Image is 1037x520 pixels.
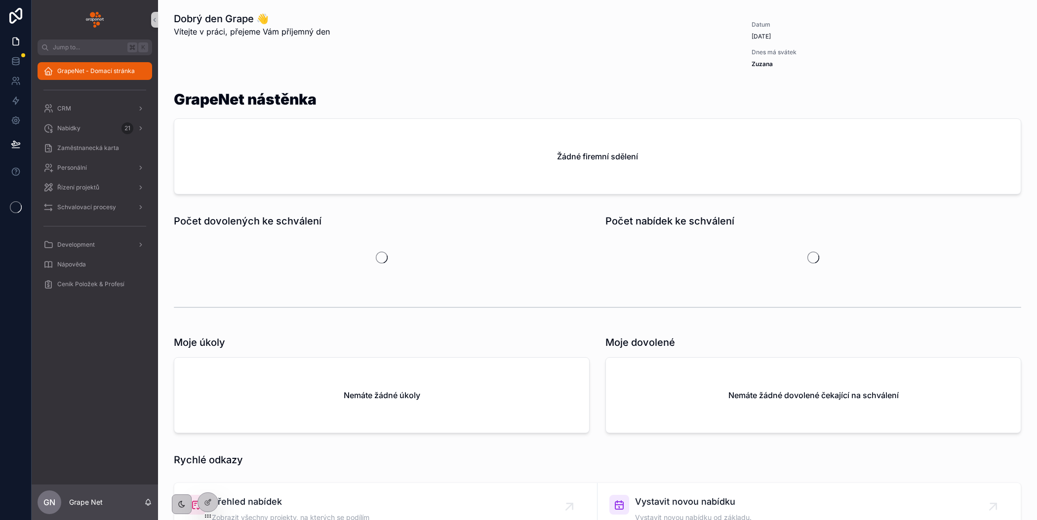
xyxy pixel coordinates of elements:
[38,275,152,293] a: Ceník Položek & Profesí
[38,198,152,216] a: Schvalovací procesy
[752,21,866,29] span: Datum
[57,203,116,211] span: Schvalovací procesy
[43,496,55,508] span: GN
[605,335,675,349] h1: Moje dovolené
[38,119,152,137] a: Nabídky21
[752,60,773,68] strong: Zuzana
[752,33,866,40] span: [DATE]
[174,12,330,26] h1: Dobrý den Grape 👋
[728,389,899,401] h2: Nemáte žádné dovolené čekající na schválení
[38,256,152,273] a: Nápověda
[174,335,225,349] h1: Moje úkoly
[57,67,135,75] span: GrapeNet - Domací stránka
[174,92,317,107] h1: GrapeNet nástěnka
[174,453,243,467] h1: Rychlé odkazy
[38,179,152,196] a: Řízení projektů
[344,389,420,401] h2: Nemáte žádné úkoly
[38,139,152,157] a: Zaměstnanecká karta
[57,260,86,268] span: Nápověda
[57,124,80,132] span: Nabídky
[86,12,104,28] img: App logo
[57,280,124,288] span: Ceník Položek & Profesí
[605,214,734,228] h1: Počet nabídek ke schválení
[752,48,866,56] span: Dnes má svátek
[32,55,158,306] div: scrollable content
[53,43,123,51] span: Jump to...
[57,184,99,191] span: Řízení projektů
[174,26,330,37] span: Vítejte v práci, přejeme Vám příjemný den
[38,39,152,55] button: Jump to...K
[212,495,369,509] span: Přehled nabídek
[38,100,152,117] a: CRM
[38,159,152,177] a: Personální
[139,43,147,51] span: K
[174,214,321,228] h1: Počet dovolených ke schválení
[635,495,752,509] span: Vystavit novou nabídku
[57,105,71,112] span: CRM
[121,122,133,134] div: 21
[69,497,103,507] p: Grape Net
[57,144,119,152] span: Zaměstnanecká karta
[57,241,95,249] span: Development
[557,150,638,162] h2: Žádné firemní sdělení
[38,236,152,254] a: Development
[38,62,152,80] a: GrapeNet - Domací stránka
[57,164,87,172] span: Personální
